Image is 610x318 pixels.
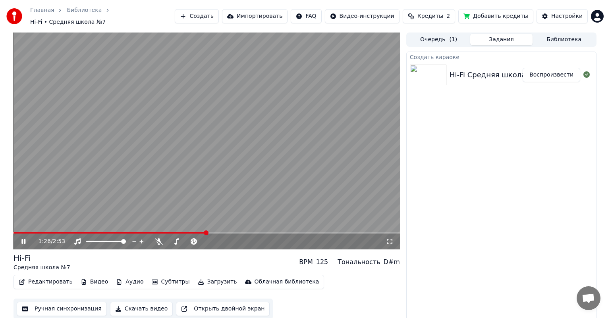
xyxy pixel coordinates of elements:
[551,12,583,20] div: Настройки
[30,6,175,26] nav: breadcrumb
[195,276,240,287] button: Загрузить
[6,8,22,24] img: youka
[417,12,443,20] span: Кредиты
[537,9,588,23] button: Настройки
[30,6,54,14] a: Главная
[291,9,321,23] button: FAQ
[403,9,455,23] button: Кредиты2
[577,286,600,310] a: Открытый чат
[299,257,313,267] div: BPM
[149,276,193,287] button: Субтитры
[110,302,173,316] button: Скачать видео
[14,253,70,264] div: Hi-Fi
[175,9,218,23] button: Создать
[67,6,102,14] a: Библиотека
[533,34,595,45] button: Библиотека
[523,68,580,82] button: Воспроизвести
[15,276,76,287] button: Редактировать
[325,9,400,23] button: Видео-инструкции
[17,302,107,316] button: Ручная синхронизация
[176,302,270,316] button: Открыть двойной экран
[39,238,58,245] div: /
[470,34,533,45] button: Задания
[407,34,470,45] button: Очередь
[449,36,457,44] span: ( 1 )
[446,12,450,20] span: 2
[384,257,400,267] div: D#m
[255,278,319,286] div: Облачная библиотека
[338,257,380,267] div: Тональность
[14,264,70,272] div: Средняя школа №7
[77,276,112,287] button: Видео
[407,52,596,61] div: Создать караоке
[316,257,328,267] div: 125
[30,18,106,26] span: Hi-Fi • Средняя школа №7
[222,9,288,23] button: Импортировать
[458,9,533,23] button: Добавить кредиты
[450,69,540,80] div: Hi-Fi Средняя школа №7
[39,238,51,245] span: 1:26
[53,238,65,245] span: 2:53
[113,276,147,287] button: Аудио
